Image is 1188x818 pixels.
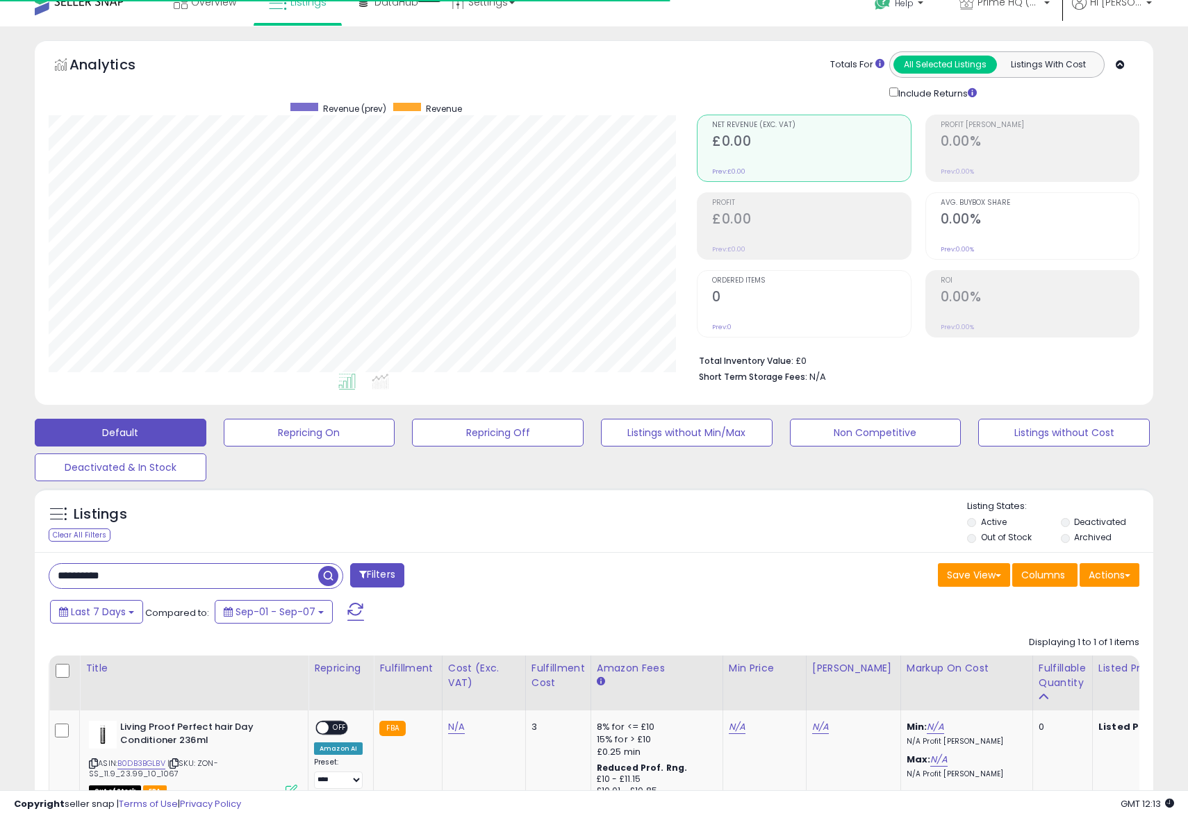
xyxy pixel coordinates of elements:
[938,563,1010,587] button: Save View
[712,289,910,308] h2: 0
[89,721,117,749] img: 21gPLbXRFAL._SL40_.jpg
[448,720,465,734] a: N/A
[712,245,745,253] small: Prev: £0.00
[812,661,895,676] div: [PERSON_NAME]
[907,661,1027,676] div: Markup on Cost
[712,133,910,152] h2: £0.00
[941,199,1139,207] span: Avg. Buybox Share
[379,721,405,736] small: FBA
[180,797,241,810] a: Privacy Policy
[597,733,712,746] div: 15% for > £10
[448,661,520,690] div: Cost (Exc. VAT)
[1012,563,1078,587] button: Columns
[981,531,1032,543] label: Out of Stock
[323,103,386,115] span: Revenue (prev)
[14,798,241,811] div: seller snap | |
[1021,568,1065,582] span: Columns
[71,605,126,619] span: Last 7 Days
[900,656,1032,710] th: The percentage added to the cost of goods (COGS) that forms the calculator for Min & Max prices.
[981,516,1007,528] label: Active
[1121,797,1174,810] span: 2025-09-17 12:13 GMT
[729,661,800,676] div: Min Price
[699,351,1129,368] li: £0
[712,323,732,331] small: Prev: 0
[809,370,826,383] span: N/A
[907,753,931,766] b: Max:
[941,133,1139,152] h2: 0.00%
[712,122,910,129] span: Net Revenue (Exc. VAT)
[879,85,993,101] div: Include Returns
[941,277,1139,285] span: ROI
[1098,720,1162,733] b: Listed Price:
[314,758,363,789] div: Preset:
[941,323,974,331] small: Prev: 0.00%
[329,722,351,734] span: OFF
[907,769,1022,779] p: N/A Profit [PERSON_NAME]
[314,661,368,676] div: Repricing
[1039,661,1087,690] div: Fulfillable Quantity
[1074,531,1112,543] label: Archived
[1029,636,1139,649] div: Displaying 1 to 1 of 1 items
[699,371,807,383] b: Short Term Storage Fees:
[412,419,584,446] button: Repricing Off
[85,661,302,676] div: Title
[941,289,1139,308] h2: 0.00%
[1074,516,1126,528] label: Deactivated
[35,419,206,446] button: Default
[941,245,974,253] small: Prev: 0.00%
[314,742,363,755] div: Amazon AI
[215,600,333,624] button: Sep-01 - Sep-07
[996,56,1100,74] button: Listings With Cost
[597,676,605,688] small: Amazon Fees.
[69,55,163,78] h5: Analytics
[601,419,773,446] button: Listings without Min/Max
[1039,721,1082,733] div: 0
[531,721,580,733] div: 3
[830,58,884,72] div: Totals For
[35,453,206,481] button: Deactivated & In Stock
[143,785,167,797] span: FBA
[224,419,395,446] button: Repricing On
[712,277,910,285] span: Ordered Items
[379,661,436,676] div: Fulfillment
[941,122,1139,129] span: Profit [PERSON_NAME]
[941,167,974,176] small: Prev: 0.00%
[729,720,745,734] a: N/A
[426,103,462,115] span: Revenue
[927,720,943,734] a: N/A
[89,758,218,778] span: | SKU: ZON-SS_11.9_23.99_10_1067
[790,419,962,446] button: Non Competitive
[531,661,585,690] div: Fulfillment Cost
[74,505,127,524] h5: Listings
[49,528,110,542] div: Clear All Filters
[350,563,404,587] button: Filters
[597,774,712,785] div: £10 - £11.15
[597,785,712,797] div: £10.01 - £10.85
[119,797,178,810] a: Terms of Use
[597,661,717,676] div: Amazon Fees
[712,167,745,176] small: Prev: £0.00
[597,762,688,774] b: Reduced Prof. Rng.
[930,753,947,767] a: N/A
[712,199,910,207] span: Profit
[597,721,712,733] div: 8% for <= £10
[145,606,209,619] span: Compared to:
[907,737,1022,746] p: N/A Profit [PERSON_NAME]
[117,758,165,769] a: B0DB3BGLBV
[597,746,712,758] div: £0.25 min
[893,56,997,74] button: All Selected Listings
[1080,563,1139,587] button: Actions
[712,211,910,230] h2: £0.00
[89,785,141,797] span: All listings that are currently out of stock and unavailable for purchase on Amazon
[907,720,927,733] b: Min:
[236,605,315,619] span: Sep-01 - Sep-07
[967,500,1153,513] p: Listing States:
[699,355,793,367] b: Total Inventory Value:
[120,721,289,750] b: Living Proof Perfect hair Day Conditioner 236ml
[14,797,65,810] strong: Copyright
[89,721,297,795] div: ASIN:
[812,720,829,734] a: N/A
[50,600,143,624] button: Last 7 Days
[941,211,1139,230] h2: 0.00%
[978,419,1150,446] button: Listings without Cost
